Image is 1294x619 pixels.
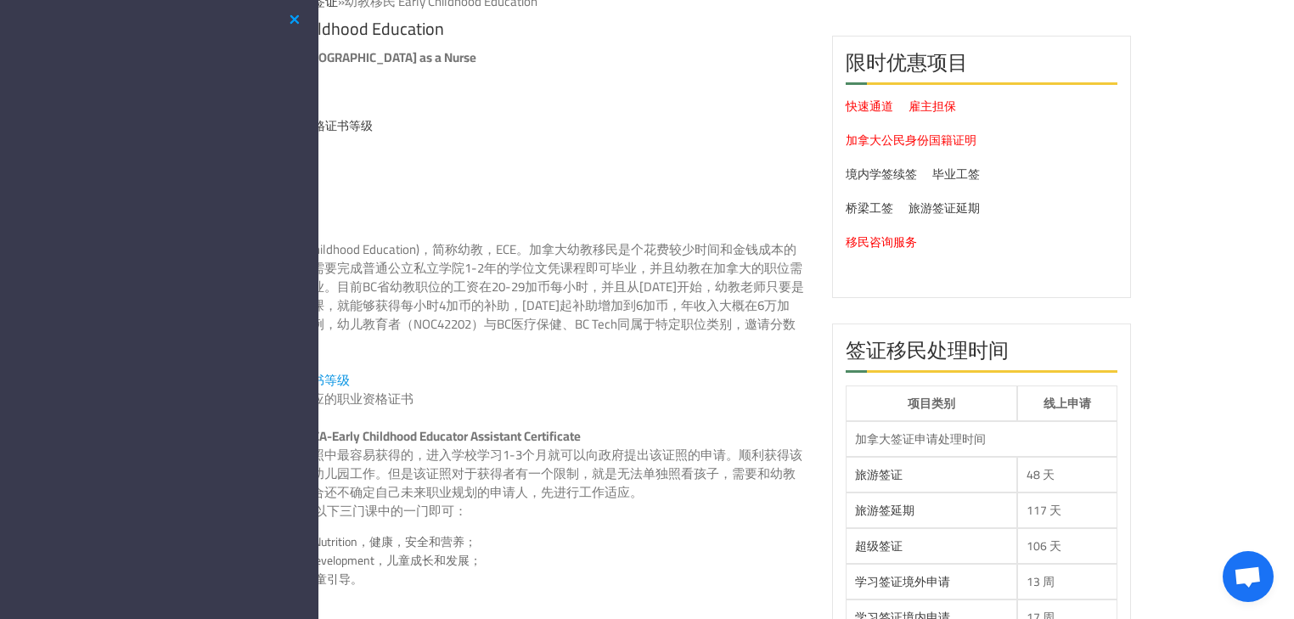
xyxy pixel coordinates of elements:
[855,430,1108,447] div: 加拿大签证申请处理时间
[855,464,903,486] a: 旅游签证
[1017,528,1117,564] td: 106 天
[846,337,1117,373] h2: 签证移民处理时间
[846,95,893,117] a: 快速通道
[184,45,476,70] strong: How to immigrate to [GEOGRAPHIC_DATA] as a Nurse
[184,10,807,38] h1: 幼教移民 Early Childhood Education
[1017,492,1117,528] td: 117 天
[184,390,807,408] p: 每个职位都需要获得相应的职业资格证书
[1017,457,1117,492] td: 48 天
[846,49,1117,85] h2: 限时优惠项目
[909,197,980,219] a: 旅游签证延期
[932,163,980,185] a: 毕业工签
[855,499,914,521] a: 旅游签延期
[846,385,1017,421] th: 项目类别
[184,502,807,521] p: ECEA助教证照只需完成以下三门课中的一门即可：
[846,197,893,219] a: 桥梁工签
[218,551,807,570] li: Child Growth and Development，儿童成长和发展；
[855,535,903,557] a: 超级签证
[846,129,976,151] a: 加拿大公民身份国籍证明
[846,163,917,185] a: 境内学签续签
[184,424,581,448] strong: 第一级、幼教助理，ECEA-Early Childhood Educator Assistant Certificate
[218,570,807,588] li: Child Guidance，儿童引导。
[218,532,807,551] li: Health, Safety and Nutrition，健康，安全和营养；
[184,240,807,352] p: 加拿大幼儿教育(Early Childhood Education)，简称幼教，ECE。加拿大幼教移民是个花费较少时间和金钱成本的移民途径。幼教专业只需要完成普通公立私立学院1-2年的学位文凭课...
[846,231,917,253] a: 移民咨询服务
[1223,551,1274,602] a: 开放式聊天
[855,571,950,593] a: 学习签证境外申请
[909,95,956,117] a: 雇主担保
[184,446,807,502] p: 这个证照是所有相关证照中最容易获得的，进入学校学习1-3个月就可以向政府提出该证照的申请。顺利获得该证照之后，便可以进入幼儿园工作。但是该证照对于获得者有一个限制，就是无法单独照看孩子，需要和幼...
[1017,385,1117,421] th: 线上申请
[1017,564,1117,599] td: 13 周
